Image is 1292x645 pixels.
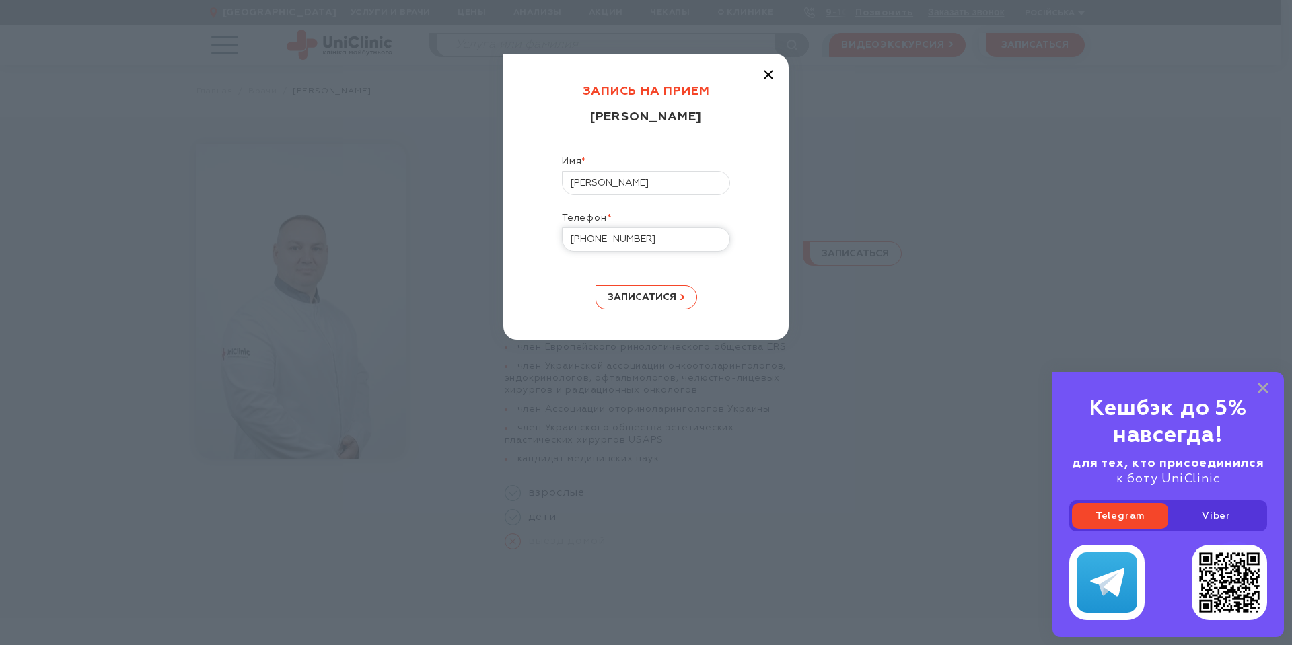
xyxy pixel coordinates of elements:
a: Telegram [1072,503,1168,529]
div: [PERSON_NAME] [534,110,758,155]
div: Кешбэк до 5% навсегда! [1069,395,1267,449]
label: Имя [562,155,730,171]
input: +38 (0__) ___-__-__ [562,227,730,252]
div: Запись на прием [534,84,758,110]
b: для тех, кто присоединился [1072,457,1264,469]
span: записатися [608,293,676,302]
button: записатися [596,285,697,309]
a: Viber [1168,503,1264,529]
div: к боту UniClinic [1069,456,1267,487]
label: Телефон [562,212,730,227]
